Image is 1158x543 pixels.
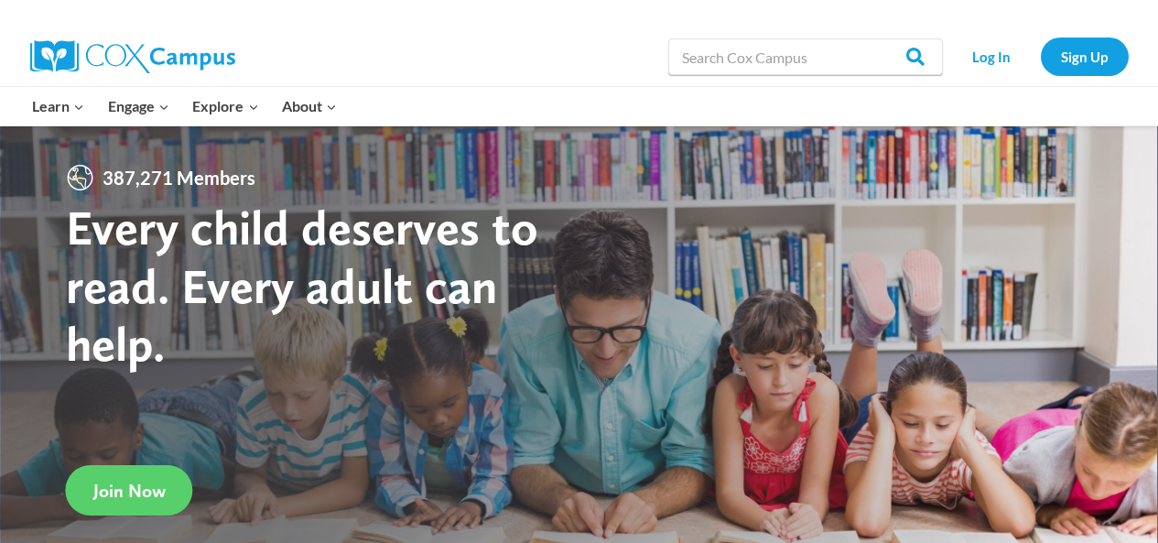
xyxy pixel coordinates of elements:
[668,38,943,75] input: Search Cox Campus
[66,198,538,373] strong: Every child deserves to read. Every adult can help.
[108,94,169,118] span: Engage
[952,38,1032,75] a: Log In
[30,40,235,73] img: Cox Campus
[66,465,193,516] a: Join Now
[95,163,263,192] span: 387,271 Members
[192,94,258,118] span: Explore
[282,94,337,118] span: About
[32,94,84,118] span: Learn
[952,38,1129,75] nav: Secondary Navigation
[1041,38,1129,75] a: Sign Up
[93,480,166,502] span: Join Now
[21,87,349,125] nav: Primary Navigation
